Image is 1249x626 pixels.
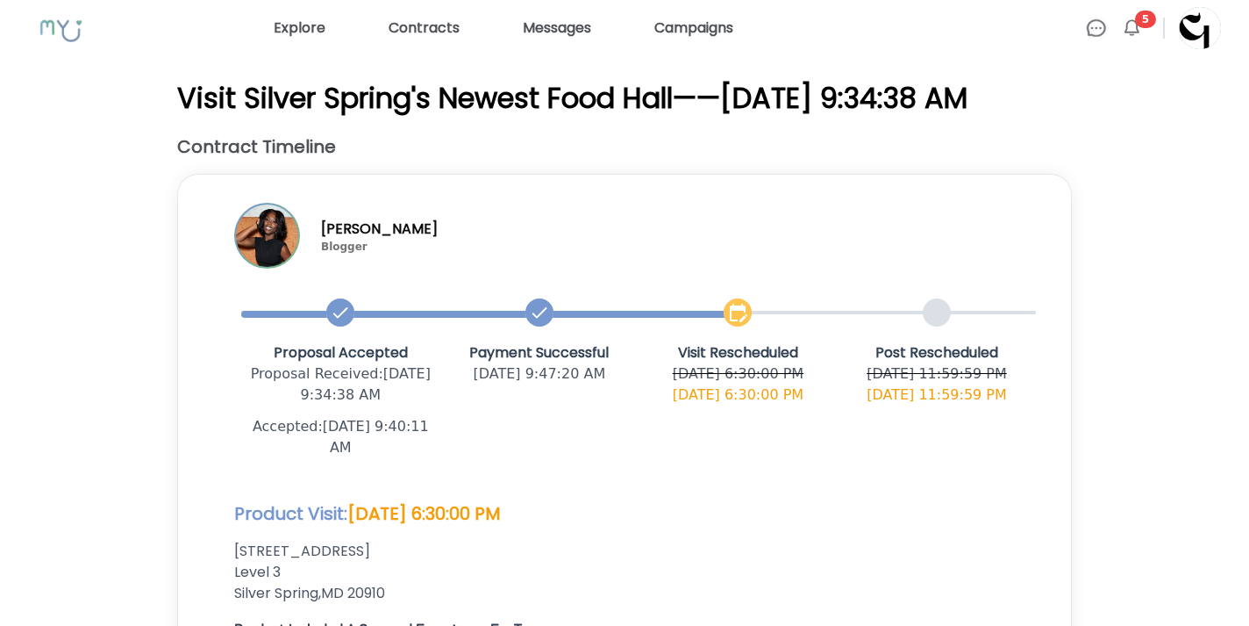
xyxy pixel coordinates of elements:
[639,363,838,385] p: [DATE] 6:30:00 PM
[838,342,1037,363] p: Post Rescheduled
[1179,7,1221,49] img: Profile
[234,562,1015,583] p: Level 3
[321,219,438,240] p: [PERSON_NAME]
[241,363,440,406] p: Proposal Received : [DATE] 9:34:38 AM
[440,363,639,385] p: [DATE] 9:47:20 AM
[639,342,838,363] p: Visit Rescheduled
[347,501,501,526] a: [DATE] 6:30:00 PM
[516,14,598,42] a: Messages
[647,14,740,42] a: Campaigns
[382,14,467,42] a: Contracts
[241,342,440,363] p: Proposal Accepted
[234,583,1015,604] p: Silver Spring , MD 20910
[440,342,639,363] p: Payment Successful
[1135,11,1156,28] span: 5
[1086,18,1107,39] img: Chat
[234,541,1015,562] p: [STREET_ADDRESS]
[1121,18,1142,39] img: Bell
[639,385,838,406] p: [DATE] 6:30:00 PM
[234,500,1015,527] h2: Product Visit:
[838,385,1037,406] p: [DATE] 11:59:59 PM
[177,133,1072,160] h2: Contract Timeline
[321,240,438,254] p: Blogger
[241,416,440,458] p: Accepted: [DATE] 9:40:11 AM
[267,14,332,42] a: Explore
[236,205,298,267] img: Profile
[838,363,1037,385] p: [DATE] 11:59:59 PM
[177,77,1072,119] p: Visit Silver Spring's Newest Food Hall — — [DATE] 9:34:38 AM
